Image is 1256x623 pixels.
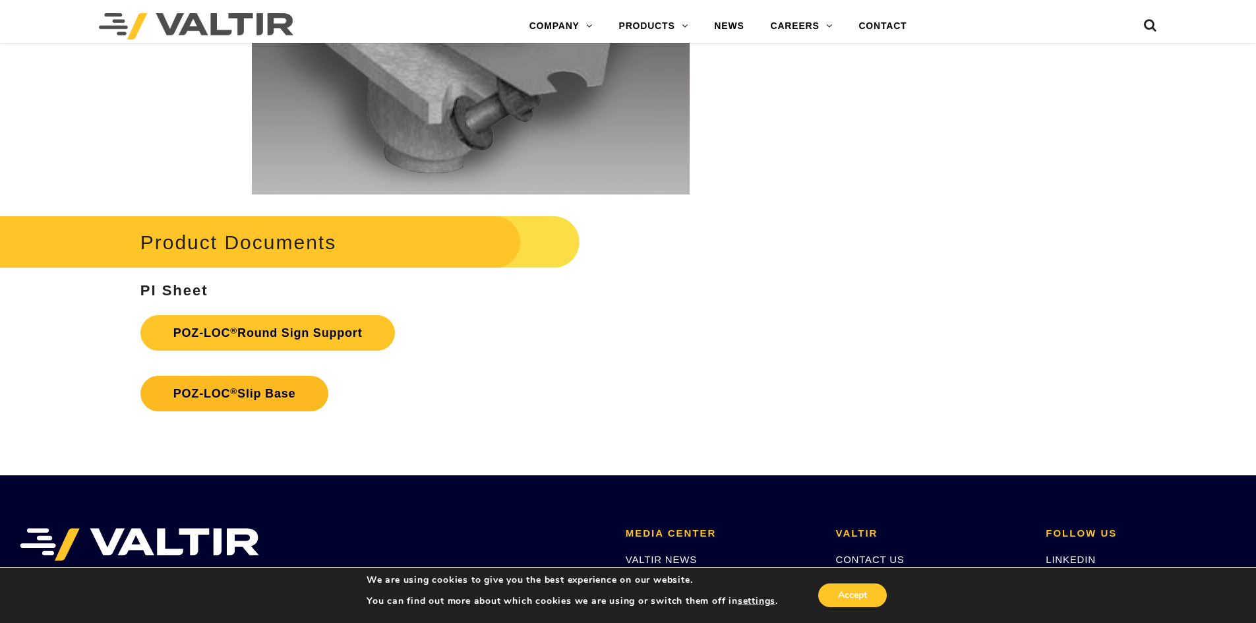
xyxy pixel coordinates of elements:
[845,13,920,40] a: CONTACT
[367,595,778,607] p: You can find out more about which cookies we are using or switch them off in .
[1046,554,1096,565] a: LINKEDIN
[1046,528,1236,539] h2: FOLLOW US
[230,326,237,336] sup: ®
[140,315,396,351] a: POZ-LOC®Round Sign Support
[230,386,237,396] sup: ®
[367,574,778,586] p: We are using cookies to give you the best experience on our website.
[758,13,846,40] a: CAREERS
[836,554,905,565] a: CONTACT US
[140,282,208,299] strong: PI Sheet
[836,528,1027,539] h2: VALTIR
[818,583,887,607] button: Accept
[140,376,329,411] a: POZ-LOC®Slip Base
[626,554,697,565] a: VALTIR NEWS
[606,13,702,40] a: PRODUCTS
[701,13,757,40] a: NEWS
[516,13,606,40] a: COMPANY
[738,595,775,607] button: settings
[99,13,293,40] img: Valtir
[20,528,259,561] img: VALTIR
[626,528,816,539] h2: MEDIA CENTER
